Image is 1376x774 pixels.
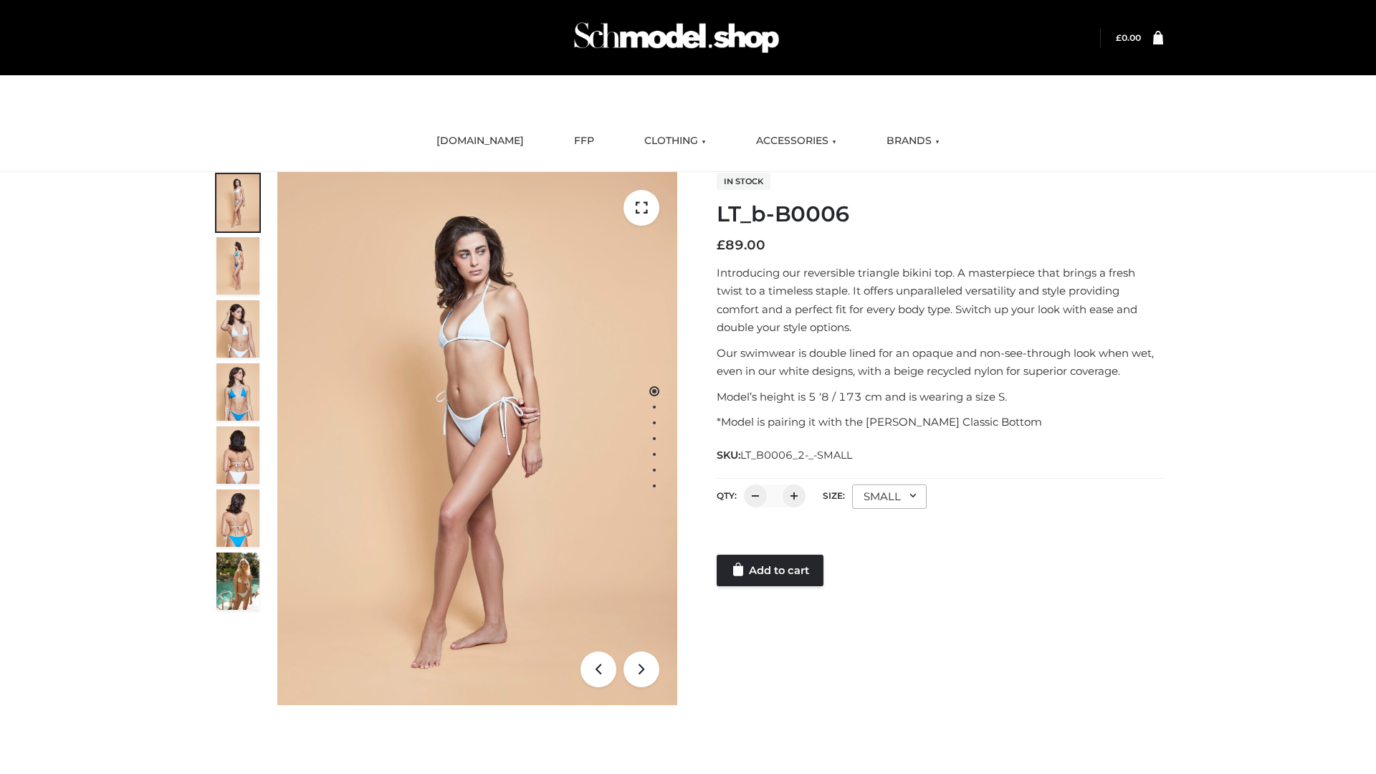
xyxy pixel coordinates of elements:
[717,237,725,253] span: £
[876,125,950,157] a: BRANDS
[717,446,854,464] span: SKU:
[717,388,1163,406] p: Model’s height is 5 ‘8 / 173 cm and is wearing a size S.
[216,174,259,231] img: ArielClassicBikiniTop_CloudNine_AzureSky_OW114ECO_1-scaled.jpg
[823,490,845,501] label: Size:
[563,125,605,157] a: FFP
[1116,32,1141,43] bdi: 0.00
[634,125,717,157] a: CLOTHING
[216,426,259,484] img: ArielClassicBikiniTop_CloudNine_AzureSky_OW114ECO_7-scaled.jpg
[216,553,259,610] img: Arieltop_CloudNine_AzureSky2.jpg
[569,9,784,66] img: Schmodel Admin 964
[717,413,1163,431] p: *Model is pairing it with the [PERSON_NAME] Classic Bottom
[717,173,770,190] span: In stock
[1116,32,1141,43] a: £0.00
[216,237,259,295] img: ArielClassicBikiniTop_CloudNine_AzureSky_OW114ECO_2-scaled.jpg
[717,201,1163,227] h1: LT_b-B0006
[277,172,677,705] img: ArielClassicBikiniTop_CloudNine_AzureSky_OW114ECO_1
[216,489,259,547] img: ArielClassicBikiniTop_CloudNine_AzureSky_OW114ECO_8-scaled.jpg
[216,300,259,358] img: ArielClassicBikiniTop_CloudNine_AzureSky_OW114ECO_3-scaled.jpg
[717,344,1163,381] p: Our swimwear is double lined for an opaque and non-see-through look when wet, even in our white d...
[216,363,259,421] img: ArielClassicBikiniTop_CloudNine_AzureSky_OW114ECO_4-scaled.jpg
[852,484,927,509] div: SMALL
[717,490,737,501] label: QTY:
[745,125,847,157] a: ACCESSORIES
[426,125,535,157] a: [DOMAIN_NAME]
[1116,32,1122,43] span: £
[740,449,852,462] span: LT_B0006_2-_-SMALL
[717,264,1163,337] p: Introducing our reversible triangle bikini top. A masterpiece that brings a fresh twist to a time...
[717,555,823,586] a: Add to cart
[717,237,765,253] bdi: 89.00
